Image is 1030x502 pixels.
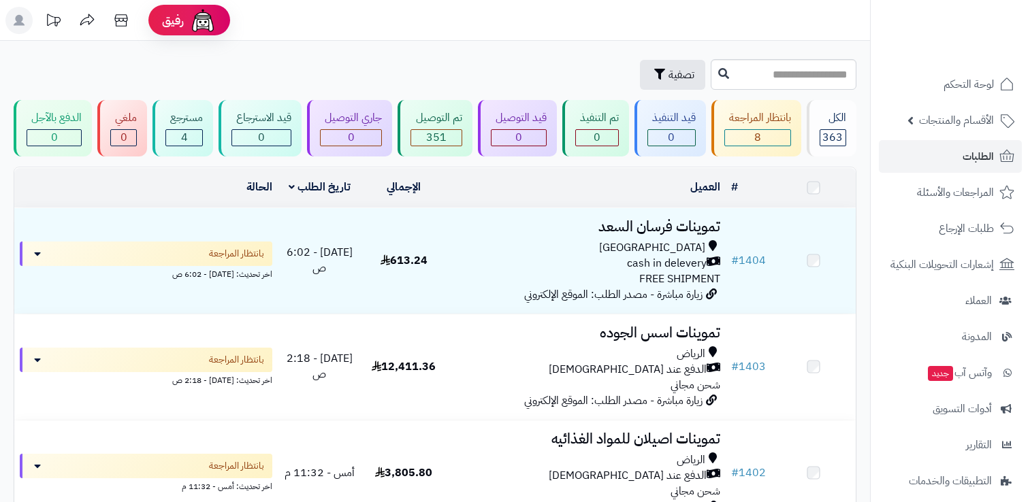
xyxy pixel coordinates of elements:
[668,129,675,146] span: 0
[963,147,994,166] span: الطلبات
[879,320,1022,353] a: المدونة
[258,129,265,146] span: 0
[387,179,421,195] a: الإجمالي
[965,291,992,310] span: العملاء
[632,100,709,156] a: قيد التنفيذ 0
[879,284,1022,317] a: العملاء
[647,110,696,126] div: قيد التنفيذ
[110,110,137,126] div: ملغي
[451,325,721,341] h3: تموينات اسس الجوده
[944,75,994,94] span: لوحة التحكم
[321,130,381,146] div: 0
[289,179,351,195] a: تاريخ الطلب
[731,358,766,375] a: #1403
[724,110,791,126] div: بانتظار المراجعة
[909,471,992,490] span: التطبيقات والخدمات
[411,130,461,146] div: 351
[492,130,546,146] div: 0
[879,465,1022,497] a: التطبيقات والخدمات
[287,244,353,276] span: [DATE] - 6:02 ص
[120,129,127,146] span: 0
[879,248,1022,281] a: إشعارات التحويلات البنكية
[348,129,355,146] span: 0
[640,60,705,90] button: تصفية
[524,286,703,303] span: زيارة مباشرة - مصدر الطلب: الموقع الإلكتروني
[937,28,1017,56] img: logo-2.png
[320,110,382,126] div: جاري التوصيل
[20,478,272,492] div: اخر تحديث: أمس - 11:32 م
[165,110,203,126] div: مسترجع
[575,110,619,126] div: تم التنفيذ
[917,183,994,202] span: المراجعات والأسئلة
[20,372,272,386] div: اخر تحديث: [DATE] - 2:18 ص
[879,68,1022,101] a: لوحة التحكم
[879,176,1022,209] a: المراجعات والأسئلة
[216,100,304,156] a: قيد الاسترجاع 0
[754,129,761,146] span: 8
[285,465,355,481] span: أمس - 11:32 م
[381,252,428,269] span: 613.24
[166,130,202,146] div: 4
[576,130,618,146] div: 0
[549,362,707,378] span: الدفع عند [DEMOGRAPHIC_DATA]
[304,100,395,156] a: جاري التوصيل 0
[475,100,560,156] a: قيد التوصيل 0
[927,363,992,382] span: وآتس آب
[162,12,184,29] span: رفيق
[491,110,547,126] div: قيد التوصيل
[669,67,694,83] span: تصفية
[966,435,992,454] span: التقارير
[928,366,953,381] span: جديد
[820,110,846,126] div: الكل
[150,100,216,156] a: مسترجع 4
[879,392,1022,425] a: أدوات التسويق
[879,429,1022,461] a: التقارير
[20,266,272,280] div: اخر تحديث: [DATE] - 6:02 ص
[395,100,474,156] a: تم التوصيل 351
[36,7,70,37] a: تحديثات المنصة
[933,399,992,418] span: أدوات التسويق
[411,110,462,126] div: تم التوصيل
[731,252,766,269] a: #1404
[451,431,721,447] h3: تموينات اصيلان للمواد الغذائيه
[822,129,843,146] span: 363
[51,129,58,146] span: 0
[879,212,1022,245] a: طلبات الإرجاع
[209,247,264,261] span: بانتظار المراجعة
[879,140,1022,173] a: الطلبات
[879,356,1022,389] a: وآتس آبجديد
[677,452,705,468] span: الرياض
[639,271,720,287] span: FREE SHIPMENT
[209,459,264,473] span: بانتظار المراجعة
[560,100,632,156] a: تم التنفيذ 0
[648,130,695,146] div: 0
[671,483,720,499] span: شحن مجاني
[11,100,95,156] a: الدفع بالآجل 0
[731,465,739,481] span: #
[95,100,150,156] a: ملغي 0
[189,7,216,34] img: ai-face.png
[709,100,804,156] a: بانتظار المراجعة 8
[939,219,994,238] span: طلبات الإرجاع
[890,255,994,274] span: إشعارات التحويلات البنكية
[671,377,720,393] span: شحن مجاني
[690,179,720,195] a: العميل
[27,130,81,146] div: 0
[287,350,353,382] span: [DATE] - 2:18 ص
[515,129,522,146] span: 0
[27,110,82,126] div: الدفع بالآجل
[209,353,264,367] span: بانتظار المراجعة
[426,129,447,146] span: 351
[677,346,705,362] span: الرياض
[731,179,738,195] a: #
[731,252,739,269] span: #
[919,111,994,130] span: الأقسام والمنتجات
[599,240,705,256] span: [GEOGRAPHIC_DATA]
[627,256,707,271] span: cash in delevery
[524,392,703,409] span: زيارة مباشرة - مصدر الطلب: الموقع الإلكتروني
[731,358,739,375] span: #
[246,179,272,195] a: الحالة
[725,130,790,146] div: 8
[962,327,992,346] span: المدونة
[372,358,436,375] span: 12,411.36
